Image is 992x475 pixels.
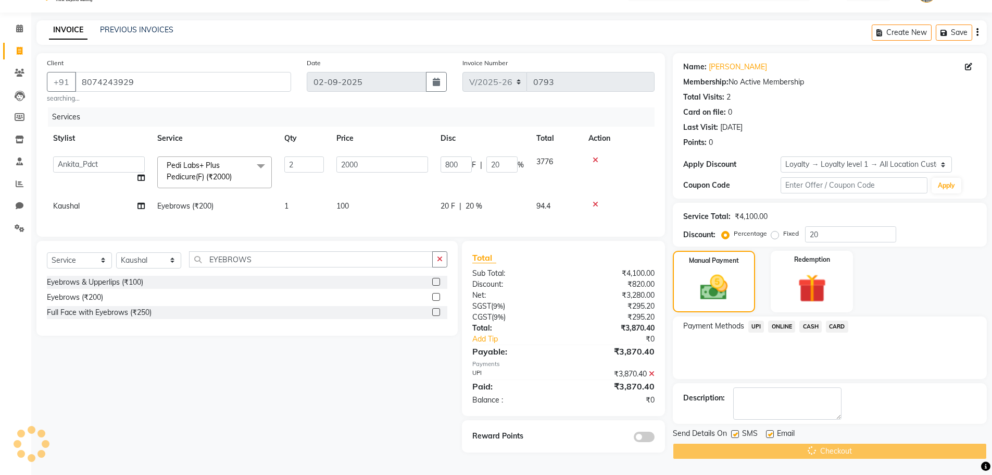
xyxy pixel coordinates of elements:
[563,395,662,406] div: ₹0
[336,201,349,211] span: 100
[472,312,492,322] span: CGST
[734,229,767,238] label: Percentage
[563,312,662,323] div: ₹295.20
[464,334,580,345] a: Add Tip
[464,395,563,406] div: Balance :
[151,127,278,150] th: Service
[47,307,152,318] div: Full Face with Eyebrows (₹250)
[459,201,461,212] span: |
[441,201,455,212] span: 20 F
[563,290,662,301] div: ₹3,280.00
[464,380,563,393] div: Paid:
[563,345,662,358] div: ₹3,870.40
[434,127,530,150] th: Disc
[728,107,732,118] div: 0
[494,313,504,321] span: 9%
[872,25,932,41] button: Create New
[464,290,563,301] div: Net:
[683,122,718,133] div: Last Visit:
[936,25,972,41] button: Save
[480,160,482,170] span: |
[563,380,662,393] div: ₹3,870.40
[777,428,795,441] span: Email
[563,323,662,334] div: ₹3,870.40
[582,127,655,150] th: Action
[781,177,927,193] input: Enter Offer / Coupon Code
[157,201,214,211] span: Eyebrows (₹200)
[683,229,715,240] div: Discount:
[683,321,744,332] span: Payment Methods
[100,25,173,34] a: PREVIOUS INVOICES
[232,172,236,181] a: x
[47,292,103,303] div: Eyebrows (₹200)
[530,127,582,150] th: Total
[683,62,707,72] div: Name:
[47,94,291,103] small: searching...
[47,72,76,92] button: +91
[284,201,288,211] span: 1
[689,256,739,265] label: Manual Payment
[683,137,707,148] div: Points:
[826,321,848,333] span: CARD
[330,127,434,150] th: Price
[799,321,822,333] span: CASH
[278,127,330,150] th: Qty
[709,62,767,72] a: [PERSON_NAME]
[47,277,143,288] div: Eyebrows & Upperlips (₹100)
[563,301,662,312] div: ₹295.20
[536,201,550,211] span: 94.4
[748,321,764,333] span: UPI
[726,92,731,103] div: 2
[493,302,503,310] span: 9%
[307,58,321,68] label: Date
[462,58,508,68] label: Invoice Number
[464,323,563,334] div: Total:
[683,211,731,222] div: Service Total:
[720,122,743,133] div: [DATE]
[464,369,563,380] div: UPI
[472,160,476,170] span: F
[709,137,713,148] div: 0
[683,77,976,88] div: No Active Membership
[464,279,563,290] div: Discount:
[47,127,151,150] th: Stylist
[464,345,563,358] div: Payable:
[518,160,524,170] span: %
[683,180,781,191] div: Coupon Code
[683,107,726,118] div: Card on file:
[472,360,654,369] div: Payments
[466,201,482,212] span: 20 %
[189,251,433,267] input: Search or Scan
[563,279,662,290] div: ₹820.00
[75,72,291,92] input: Search by Name/Mobile/Email/Code
[464,268,563,279] div: Sub Total:
[742,428,758,441] span: SMS
[794,255,830,264] label: Redemption
[683,92,724,103] div: Total Visits:
[464,301,563,312] div: ( )
[48,107,662,127] div: Services
[789,271,835,306] img: _gift.svg
[47,58,64,68] label: Client
[53,201,80,211] span: Kaushal
[783,229,799,238] label: Fixed
[464,431,563,442] div: Reward Points
[673,428,727,441] span: Send Details On
[683,159,781,170] div: Apply Discount
[464,312,563,323] div: ( )
[563,268,662,279] div: ₹4,100.00
[768,321,795,333] span: ONLINE
[167,161,232,181] span: Pedi Labs+ Plus Pedicure(F) (₹2000)
[472,301,491,311] span: SGST
[683,77,729,88] div: Membership:
[683,393,725,404] div: Description:
[580,334,662,345] div: ₹0
[563,369,662,380] div: ₹3,870.40
[536,157,553,166] span: 3776
[692,272,736,303] img: _cash.svg
[735,211,768,222] div: ₹4,100.00
[49,21,87,40] a: INVOICE
[472,252,496,263] span: Total
[932,178,961,193] button: Apply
